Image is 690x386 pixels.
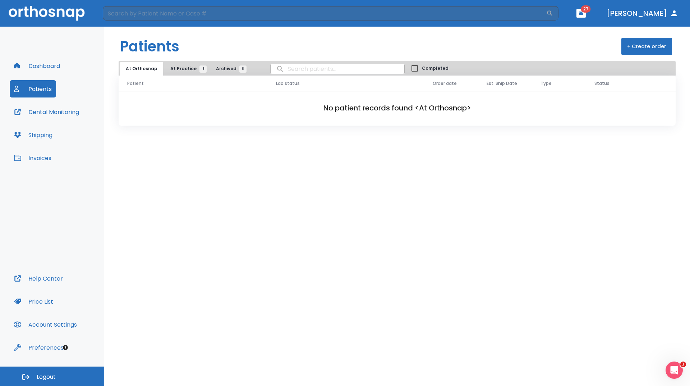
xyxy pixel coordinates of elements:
span: 9 [199,65,207,73]
div: Tooltip anchor [62,344,69,351]
iframe: Intercom live chat [666,362,683,379]
span: Archived [216,65,243,72]
span: 8 [239,65,247,73]
span: Patient [127,80,144,87]
input: Search by Patient Name or Case # [103,6,546,21]
button: Preferences [10,339,68,356]
div: tabs [120,62,250,76]
span: Completed [422,65,448,72]
button: Account Settings [10,316,81,333]
button: Dental Monitoring [10,103,83,121]
span: 27 [581,5,591,13]
button: At Orthosnap [120,62,163,76]
button: + Create order [621,38,672,55]
img: Orthosnap [9,6,85,21]
span: At Practice [170,65,203,72]
span: Status [594,80,609,87]
span: Type [540,80,552,87]
button: Dashboard [10,57,64,74]
input: search [271,62,404,76]
button: Price List [10,293,57,310]
button: Shipping [10,126,57,144]
span: Lab status [276,80,300,87]
h1: Patients [120,36,179,57]
span: Est. Ship Date [487,80,517,87]
button: [PERSON_NAME] [604,7,681,20]
button: Invoices [10,149,56,167]
span: Order date [433,80,457,87]
span: Logout [37,373,56,381]
h2: No patient records found <At Orthosnap> [130,103,664,113]
span: 1 [680,362,686,367]
button: Patients [10,80,56,97]
button: Help Center [10,270,67,287]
